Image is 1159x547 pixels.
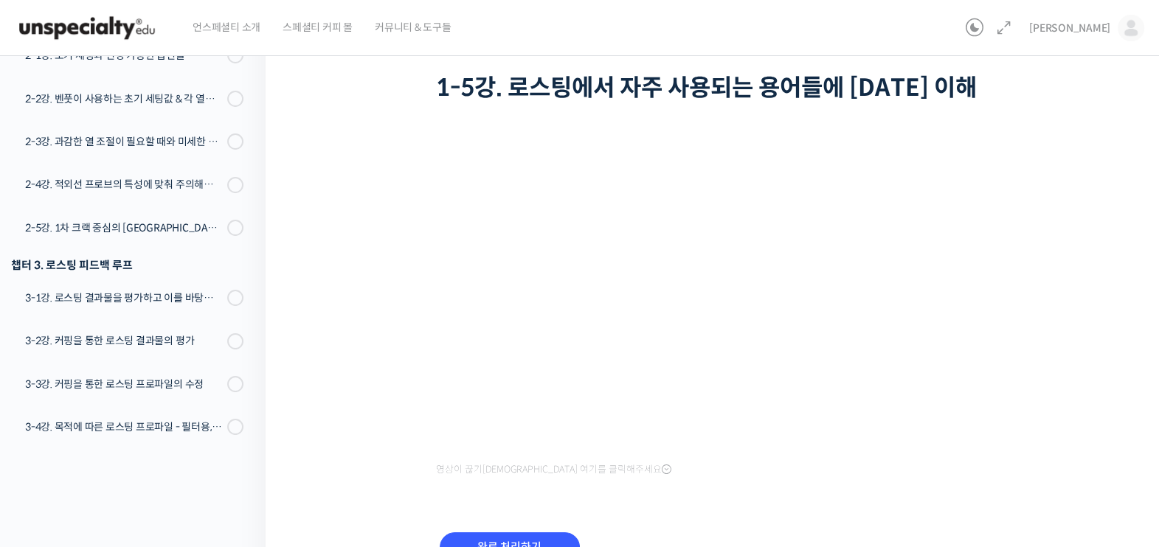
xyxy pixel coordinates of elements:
div: 3-2강. 커핑을 통한 로스팅 결과물의 평가 [25,332,223,349]
div: 2-5강. 1차 크랙 중심의 [GEOGRAPHIC_DATA]에 관하여 [25,220,223,236]
div: 2-3강. 과감한 열 조절이 필요할 때와 미세한 열 조절이 필요할 때 [25,133,223,150]
div: 3-3강. 커핑을 통한 로스팅 프로파일의 수정 [25,376,223,392]
div: 2-4강. 적외선 프로브의 특성에 맞춰 주의해야 할 점들 [25,176,223,192]
span: [PERSON_NAME] [1029,21,1110,35]
a: 설정 [190,425,283,461]
a: 대화 [97,425,190,461]
span: 홈 [46,447,55,459]
span: 영상이 끊기[DEMOGRAPHIC_DATA] 여기를 클릭해주세요 [436,464,671,475]
div: 2-2강. 벤풋이 사용하는 초기 세팅값 & 각 열원이 하는 역할 [25,91,223,107]
span: 대화 [135,447,153,459]
div: 챕터 3. 로스팅 피드백 루프 [11,255,243,275]
div: 3-4강. 목적에 따른 로스팅 프로파일 - 필터용, 에스프레소용 [25,419,223,435]
h1: 1-5강. 로스팅에서 자주 사용되는 용어들에 [DATE] 이해 [436,74,997,102]
a: 홈 [4,425,97,461]
span: 설정 [228,447,246,459]
div: 3-1강. 로스팅 결과물을 평가하고 이를 바탕으로 프로파일을 설계하는 방법 [25,290,223,306]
